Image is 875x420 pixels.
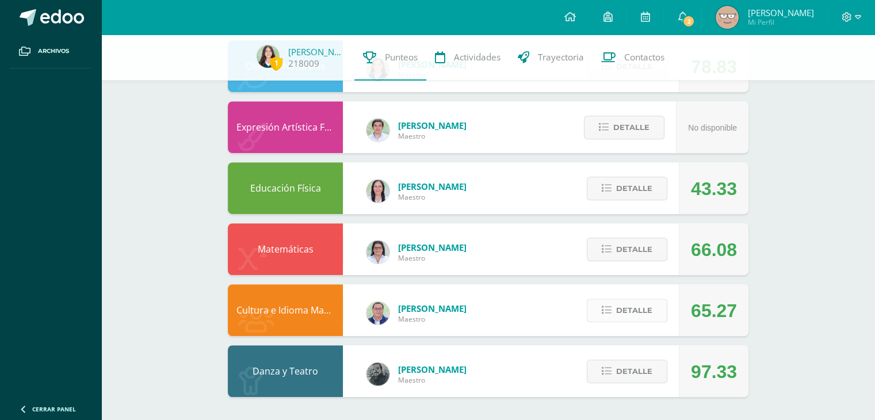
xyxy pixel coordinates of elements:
[9,35,92,68] a: Archivos
[616,361,652,382] span: Detalle
[270,56,282,70] span: 1
[366,301,389,324] img: c1c1b07ef08c5b34f56a5eb7b3c08b85.png
[354,35,426,81] a: Punteos
[366,180,389,203] img: f77eda19ab9d4901e6803b4611072024.png
[398,192,467,202] span: Maestro
[616,239,652,260] span: Detalle
[538,51,584,63] span: Trayectoria
[398,131,467,141] span: Maestro
[509,35,593,81] a: Trayectoria
[426,35,509,81] a: Actividades
[691,224,737,276] div: 66.08
[398,314,467,324] span: Maestro
[228,345,343,397] div: Danza y Teatro
[228,284,343,336] div: Cultura e Idioma Maya, Garífuna o Xinka
[228,223,343,275] div: Matemáticas
[228,101,343,153] div: Expresión Artística FORMACIÓN MUSICAL
[691,346,737,398] div: 97.33
[398,364,467,375] span: [PERSON_NAME]
[691,163,737,215] div: 43.33
[257,45,280,68] img: bbc97aa536b1564f002ee6afb527b670.png
[747,7,813,18] span: [PERSON_NAME]
[716,6,739,29] img: e7ab92a13cc743915a9130772d0f6925.png
[32,405,76,413] span: Cerrar panel
[288,58,319,70] a: 218009
[613,117,649,138] span: Detalle
[398,181,467,192] span: [PERSON_NAME]
[398,253,467,263] span: Maestro
[398,120,467,131] span: [PERSON_NAME]
[616,300,652,321] span: Detalle
[398,375,467,385] span: Maestro
[624,51,664,63] span: Contactos
[587,299,667,322] button: Detalle
[688,123,737,132] span: No disponible
[747,17,813,27] span: Mi Perfil
[38,47,69,56] span: Archivos
[584,116,664,139] button: Detalle
[691,285,737,337] div: 65.27
[593,35,673,81] a: Contactos
[366,119,389,142] img: 8e3dba6cfc057293c5db5c78f6d0205d.png
[454,51,500,63] span: Actividades
[682,15,695,28] span: 2
[587,177,667,200] button: Detalle
[228,162,343,214] div: Educación Física
[616,178,652,199] span: Detalle
[587,360,667,383] button: Detalle
[366,240,389,264] img: 341d98b4af7301a051bfb6365f8299c3.png
[366,362,389,385] img: 8ba24283638e9cc0823fe7e8b79ee805.png
[398,303,467,314] span: [PERSON_NAME]
[398,242,467,253] span: [PERSON_NAME]
[288,46,346,58] a: [PERSON_NAME]
[385,51,418,63] span: Punteos
[587,238,667,261] button: Detalle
